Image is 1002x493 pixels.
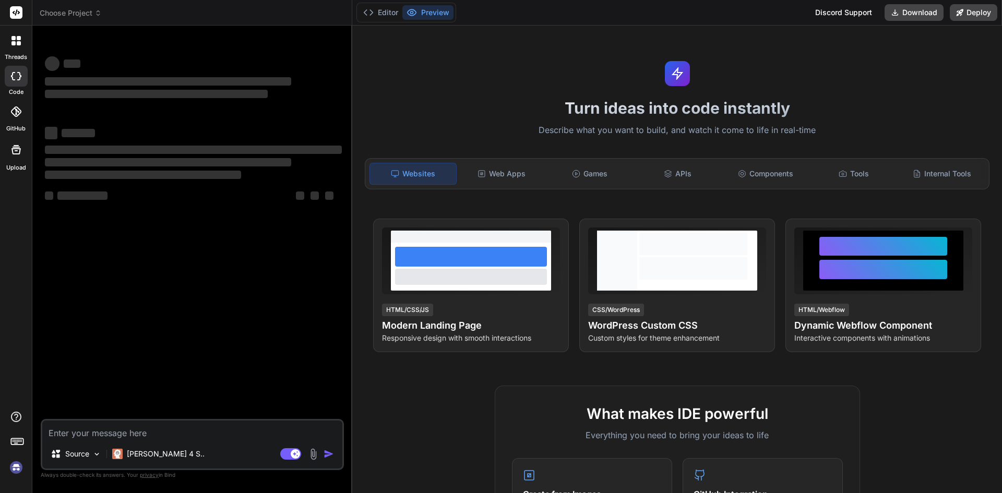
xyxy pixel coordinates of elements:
[307,448,319,460] img: attachment
[45,146,342,154] span: ‌
[547,163,633,185] div: Games
[140,472,159,478] span: privacy
[112,449,123,459] img: Claude 4 Sonnet
[92,450,101,459] img: Pick Models
[588,304,644,316] div: CSS/WordPress
[459,163,545,185] div: Web Apps
[794,333,972,343] p: Interactive components with animations
[65,449,89,459] p: Source
[45,56,59,71] span: ‌
[723,163,809,185] div: Components
[359,124,996,137] p: Describe what you want to build, and watch it come to life in real-time
[6,124,26,133] label: GitHub
[794,318,972,333] h4: Dynamic Webflow Component
[635,163,721,185] div: APIs
[6,163,26,172] label: Upload
[45,90,268,98] span: ‌
[5,53,27,62] label: threads
[127,449,205,459] p: [PERSON_NAME] 4 S..
[885,4,944,21] button: Download
[311,191,319,200] span: ‌
[588,333,766,343] p: Custom styles for theme enhancement
[402,5,454,20] button: Preview
[45,77,291,86] span: ‌
[359,5,402,20] button: Editor
[64,59,80,68] span: ‌
[7,459,25,476] img: signin
[588,318,766,333] h4: WordPress Custom CSS
[382,304,433,316] div: HTML/CSS/JS
[296,191,304,200] span: ‌
[794,304,849,316] div: HTML/Webflow
[359,99,996,117] h1: Turn ideas into code instantly
[512,403,843,425] h2: What makes IDE powerful
[325,191,333,200] span: ‌
[9,88,23,97] label: code
[62,129,95,137] span: ‌
[45,127,57,139] span: ‌
[45,191,53,200] span: ‌
[382,333,560,343] p: Responsive design with smooth interactions
[950,4,997,21] button: Deploy
[40,8,102,18] span: Choose Project
[811,163,897,185] div: Tools
[324,449,334,459] img: icon
[512,429,843,441] p: Everything you need to bring your ideas to life
[45,158,291,166] span: ‌
[45,171,241,179] span: ‌
[369,163,457,185] div: Websites
[899,163,985,185] div: Internal Tools
[57,191,108,200] span: ‌
[382,318,560,333] h4: Modern Landing Page
[41,470,344,480] p: Always double-check its answers. Your in Bind
[809,4,878,21] div: Discord Support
